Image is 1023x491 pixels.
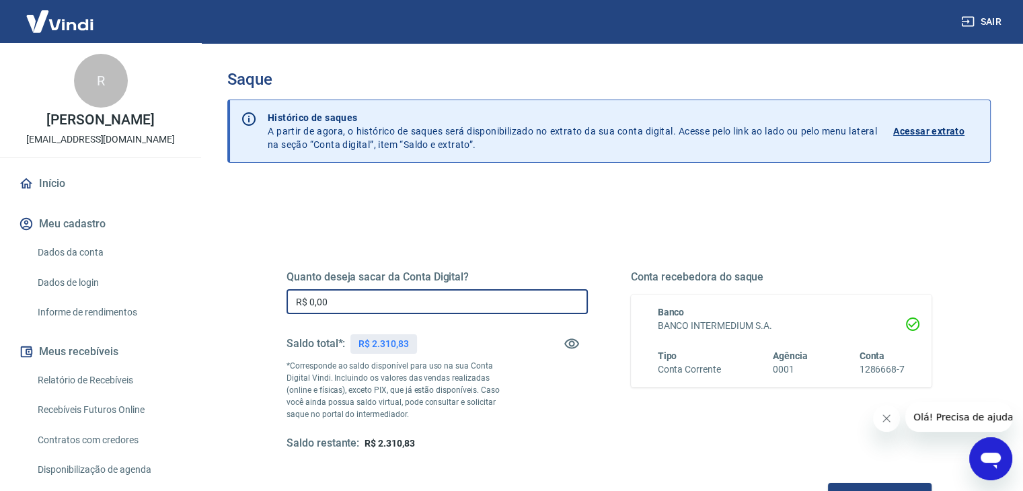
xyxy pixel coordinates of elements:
span: Banco [658,307,685,317]
span: Olá! Precisa de ajuda? [8,9,113,20]
a: Dados da conta [32,239,185,266]
button: Meus recebíveis [16,337,185,367]
span: Agência [773,350,808,361]
p: R$ 2.310,83 [358,337,408,351]
h6: Conta Corrente [658,363,721,377]
h5: Quanto deseja sacar da Conta Digital? [287,270,588,284]
h3: Saque [227,70,991,89]
p: Histórico de saques [268,111,877,124]
h6: BANCO INTERMEDIUM S.A. [658,319,905,333]
p: Acessar extrato [893,124,964,138]
a: Acessar extrato [893,111,979,151]
a: Informe de rendimentos [32,299,185,326]
a: Disponibilização de agenda [32,456,185,484]
button: Meu cadastro [16,209,185,239]
iframe: Fechar mensagem [873,405,900,432]
h6: 1286668-7 [859,363,905,377]
iframe: Botão para abrir a janela de mensagens [969,437,1012,480]
a: Início [16,169,185,198]
div: R [74,54,128,108]
button: Sair [958,9,1007,34]
h6: 0001 [773,363,808,377]
p: A partir de agora, o histórico de saques será disponibilizado no extrato da sua conta digital. Ac... [268,111,877,151]
a: Dados de login [32,269,185,297]
p: [PERSON_NAME] [46,113,154,127]
a: Relatório de Recebíveis [32,367,185,394]
h5: Conta recebedora do saque [631,270,932,284]
span: Tipo [658,350,677,361]
a: Contratos com credores [32,426,185,454]
p: *Corresponde ao saldo disponível para uso na sua Conta Digital Vindi. Incluindo os valores das ve... [287,360,513,420]
a: Recebíveis Futuros Online [32,396,185,424]
h5: Saldo restante: [287,437,359,451]
span: R$ 2.310,83 [365,438,414,449]
h5: Saldo total*: [287,337,345,350]
p: [EMAIL_ADDRESS][DOMAIN_NAME] [26,133,175,147]
iframe: Mensagem da empresa [905,402,1012,432]
img: Vindi [16,1,104,42]
span: Conta [859,350,884,361]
